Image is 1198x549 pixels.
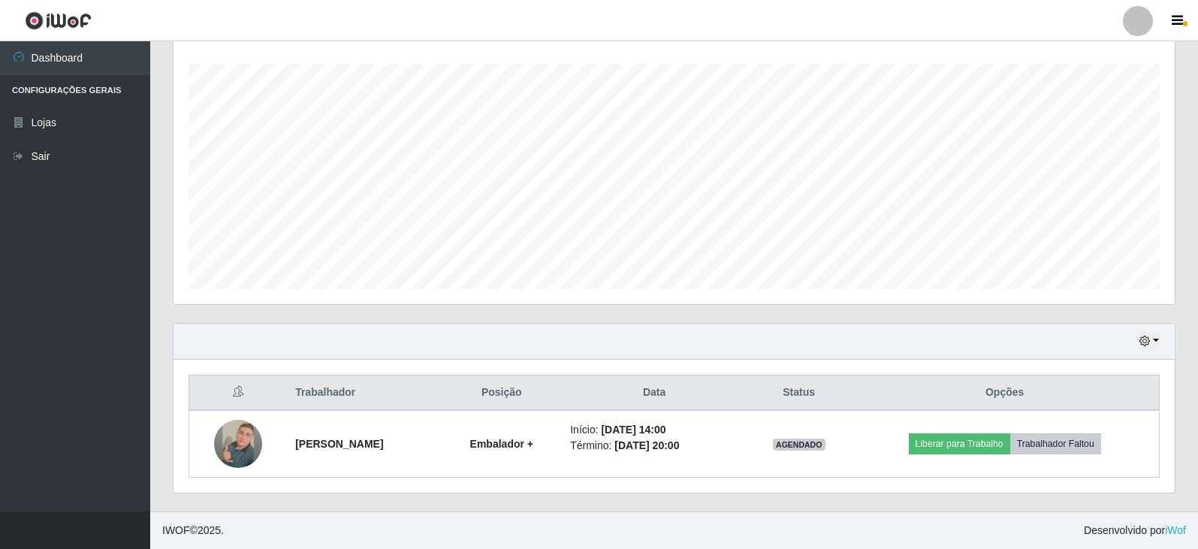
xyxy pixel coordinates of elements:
th: Posição [442,376,561,411]
li: Término: [570,438,738,454]
time: [DATE] 14:00 [601,424,665,436]
th: Data [561,376,747,411]
button: Trabalhador Faltou [1010,433,1101,454]
th: Status [747,376,850,411]
strong: Embalador + [470,438,533,450]
th: Trabalhador [286,376,442,411]
span: Desenvolvido por [1084,523,1186,538]
span: IWOF [162,524,190,536]
button: Liberar para Trabalho [909,433,1010,454]
span: AGENDADO [773,439,825,451]
th: Opções [850,376,1159,411]
strong: [PERSON_NAME] [295,438,383,450]
img: 1752573650429.jpeg [214,401,262,487]
li: Início: [570,422,738,438]
span: © 2025 . [162,523,224,538]
a: iWof [1165,524,1186,536]
img: CoreUI Logo [25,11,92,30]
time: [DATE] 20:00 [614,439,679,451]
